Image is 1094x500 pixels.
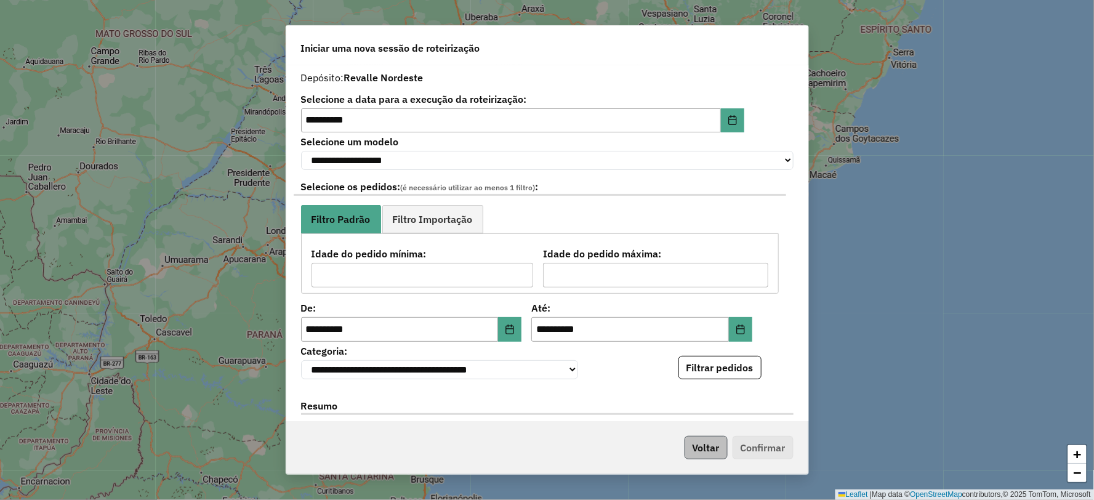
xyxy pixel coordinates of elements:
[312,214,371,224] span: Filtro Padrão
[294,179,786,196] label: Selecione os pedidos: :
[1074,446,1082,462] span: +
[344,71,424,84] strong: Revalle Nordeste
[1074,465,1082,480] span: −
[498,317,521,342] button: Choose Date
[531,300,752,315] label: Até:
[721,108,744,133] button: Choose Date
[685,436,728,459] button: Voltar
[839,490,868,499] a: Leaflet
[678,356,762,379] button: Filtrar pedidos
[401,183,536,192] span: (é necessário utilizar ao menos 1 filtro)
[543,246,768,261] label: Idade do pedido máxima:
[312,246,534,261] label: Idade do pedido mínima:
[301,398,794,415] label: Resumo
[1068,464,1087,482] a: Zoom out
[1068,445,1087,464] a: Zoom in
[835,490,1094,500] div: Map data © contributors,© 2025 TomTom, Microsoft
[301,344,578,358] label: Categoria:
[870,490,872,499] span: |
[393,214,473,224] span: Filtro Importação
[729,317,752,342] button: Choose Date
[301,41,480,55] span: Iniciar uma nova sessão de roteirização
[301,300,522,315] label: De:
[301,70,794,85] div: Depósito:
[301,134,794,149] label: Selecione um modelo
[301,92,744,107] label: Selecione a data para a execução da roteirização:
[911,490,963,499] a: OpenStreetMap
